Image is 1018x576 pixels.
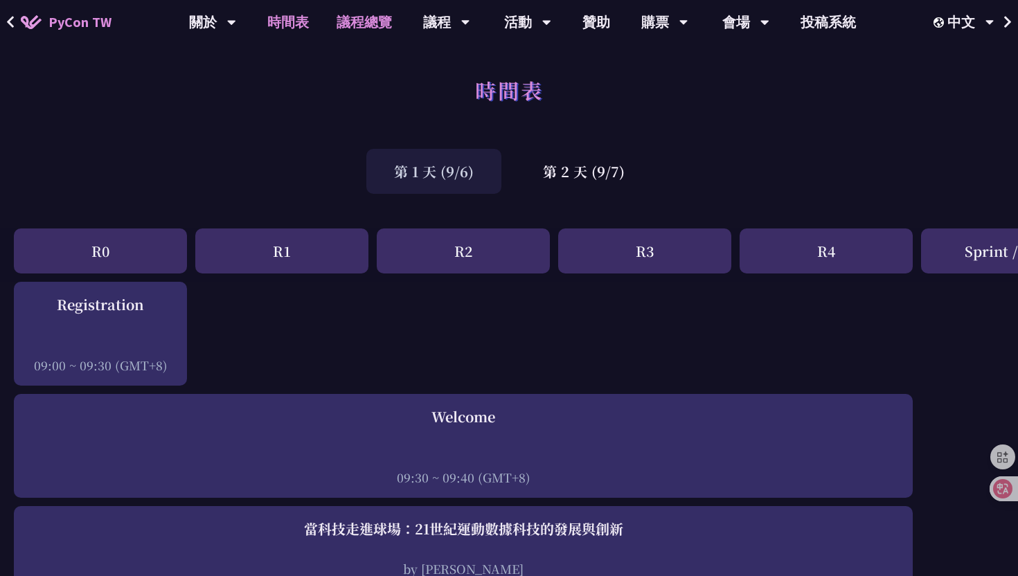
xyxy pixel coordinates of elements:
[21,294,180,315] div: Registration
[515,149,652,194] div: 第 2 天 (9/7)
[21,15,42,29] img: Home icon of PyCon TW 2025
[7,5,125,39] a: PyCon TW
[48,12,111,33] span: PyCon TW
[21,519,906,539] div: 當科技走進球場：21世紀運動數據科技的發展與創新
[475,69,544,111] h1: 時間表
[934,17,947,28] img: Locale Icon
[366,149,501,194] div: 第 1 天 (9/6)
[195,228,368,273] div: R1
[558,228,731,273] div: R3
[21,357,180,374] div: 09:00 ~ 09:30 (GMT+8)
[21,406,906,427] div: Welcome
[740,228,913,273] div: R4
[21,469,906,486] div: 09:30 ~ 09:40 (GMT+8)
[377,228,550,273] div: R2
[14,228,187,273] div: R0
